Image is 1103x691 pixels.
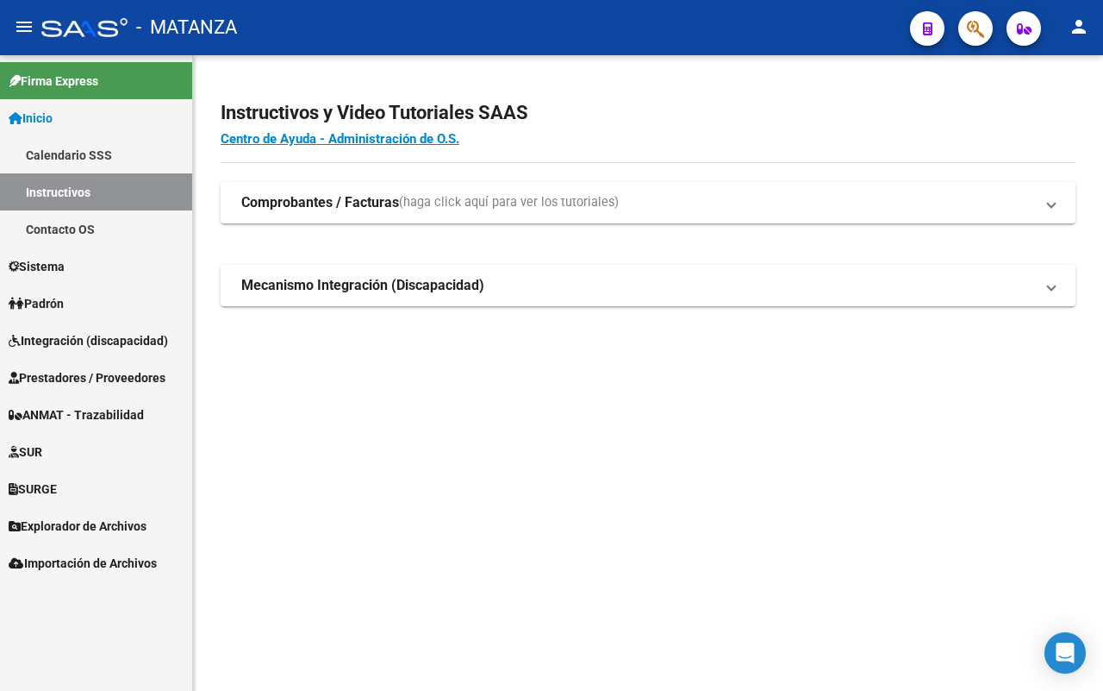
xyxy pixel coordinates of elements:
span: SUR [9,443,42,462]
span: Sistema [9,257,65,276]
span: (haga click aquí para ver los tutoriales) [399,193,619,212]
mat-icon: person [1069,16,1089,37]
a: Centro de Ayuda - Administración de O.S. [221,131,459,147]
span: Prestadores / Proveedores [9,368,165,387]
span: ANMAT - Trazabilidad [9,405,144,424]
span: SURGE [9,480,57,499]
strong: Comprobantes / Facturas [241,193,399,212]
strong: Mecanismo Integración (Discapacidad) [241,276,484,295]
span: Explorador de Archivos [9,517,146,536]
span: Importación de Archivos [9,554,157,573]
span: Integración (discapacidad) [9,331,168,350]
div: Open Intercom Messenger [1044,632,1086,674]
span: - MATANZA [136,9,237,47]
mat-expansion-panel-header: Mecanismo Integración (Discapacidad) [221,265,1075,306]
span: Inicio [9,109,53,128]
mat-icon: menu [14,16,34,37]
h2: Instructivos y Video Tutoriales SAAS [221,97,1075,129]
span: Firma Express [9,72,98,91]
mat-expansion-panel-header: Comprobantes / Facturas(haga click aquí para ver los tutoriales) [221,182,1075,223]
span: Padrón [9,294,64,313]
